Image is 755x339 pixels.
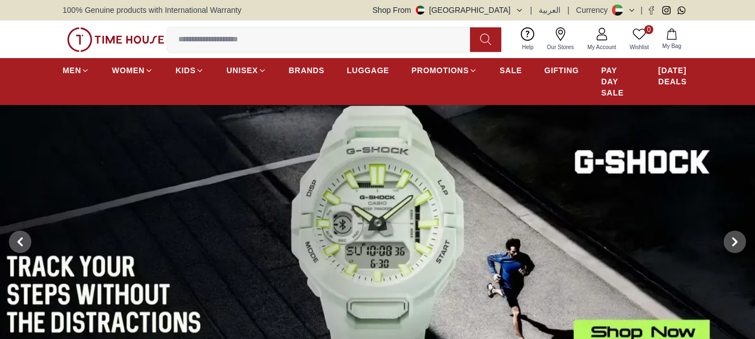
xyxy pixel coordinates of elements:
span: BRANDS [289,65,325,76]
a: Help [515,25,540,54]
a: [DATE] DEALS [658,60,692,92]
a: UNISEX [226,60,266,80]
a: Whatsapp [677,6,686,15]
a: PAY DAY SALE [601,60,636,103]
a: MEN [63,60,89,80]
a: Our Stores [540,25,581,54]
span: [DATE] DEALS [658,65,692,87]
span: UNISEX [226,65,258,76]
span: PAY DAY SALE [601,65,636,98]
span: 0 [644,25,653,34]
span: GIFTING [544,65,579,76]
a: LUGGAGE [347,60,390,80]
span: Our Stores [543,43,578,51]
a: SALE [500,60,522,80]
span: | [567,4,569,16]
span: SALE [500,65,522,76]
span: KIDS [175,65,196,76]
span: | [640,4,643,16]
span: WOMEN [112,65,145,76]
a: Facebook [647,6,656,15]
button: My Bag [656,26,688,52]
span: 100% Genuine products with International Warranty [63,4,241,16]
span: LUGGAGE [347,65,390,76]
a: BRANDS [289,60,325,80]
span: PROMOTIONS [411,65,469,76]
button: العربية [539,4,561,16]
span: My Bag [658,42,686,50]
span: MEN [63,65,81,76]
button: Shop From[GEOGRAPHIC_DATA] [373,4,524,16]
span: | [530,4,533,16]
a: WOMEN [112,60,153,80]
a: 0Wishlist [623,25,656,54]
img: ... [67,27,164,52]
span: Help [517,43,538,51]
img: United Arab Emirates [416,6,425,15]
span: My Account [583,43,621,51]
a: PROMOTIONS [411,60,477,80]
a: Instagram [662,6,671,15]
div: Currency [576,4,612,16]
a: GIFTING [544,60,579,80]
a: KIDS [175,60,204,80]
span: Wishlist [625,43,653,51]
